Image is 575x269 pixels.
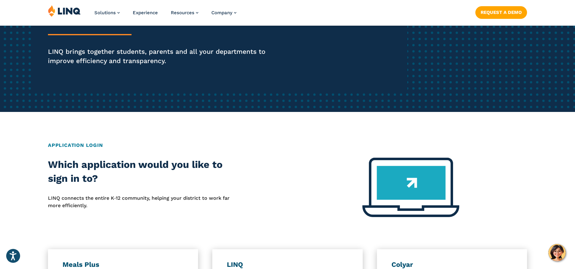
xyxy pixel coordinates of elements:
[171,10,194,15] span: Resources
[227,260,348,269] h3: LINQ
[171,10,198,15] a: Resources
[475,5,527,19] nav: Button Navigation
[211,10,236,15] a: Company
[48,142,527,149] h2: Application Login
[48,194,239,210] p: LINQ connects the entire K‑12 community, helping your district to work far more efficiently.
[48,5,81,17] img: LINQ | K‑12 Software
[94,5,236,25] nav: Primary Navigation
[63,260,184,269] h3: Meals Plus
[94,10,116,15] span: Solutions
[391,260,513,269] h3: Colyar
[94,10,120,15] a: Solutions
[133,10,158,15] a: Experience
[48,158,239,186] h2: Which application would you like to sign in to?
[548,244,566,261] button: Hello, have a question? Let’s chat.
[211,10,232,15] span: Company
[475,6,527,19] a: Request a Demo
[48,47,270,66] p: LINQ brings together students, parents and all your departments to improve efficiency and transpa...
